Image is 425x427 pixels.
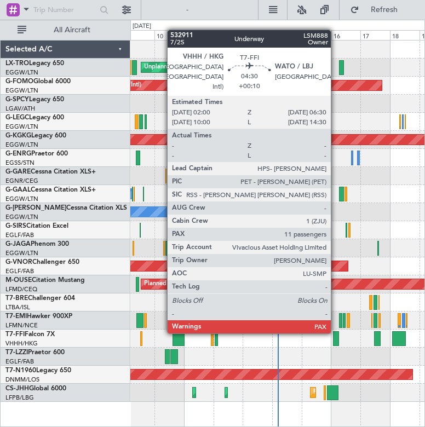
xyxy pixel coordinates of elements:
a: G-SPCYLegacy 650 [5,96,64,103]
div: 9 [125,30,154,40]
span: All Aircraft [28,26,116,34]
span: G-[PERSON_NAME] [5,205,66,211]
span: T7-N1960 [5,367,36,374]
span: LX-TRO [5,60,29,67]
span: M-OUSE [5,277,32,284]
a: CS-JHHGlobal 6000 [5,385,66,392]
a: T7-LZZIPraetor 600 [5,349,65,356]
span: G-SIRS [5,223,26,229]
div: 13 [243,30,272,40]
a: G-FOMOGlobal 6000 [5,78,71,85]
div: 10 [154,30,184,40]
a: T7-N1960Legacy 650 [5,367,71,374]
a: M-OUSECitation Mustang [5,277,85,284]
a: LFMD/CEQ [5,285,37,293]
a: T7-EMIHawker 900XP [5,313,72,320]
a: LFMN/NCE [5,321,38,330]
a: EGGW/LTN [5,141,38,149]
a: G-KGKGLegacy 600 [5,132,66,139]
span: G-FOMO [5,78,33,85]
div: 11 [184,30,214,40]
div: 15 [302,30,331,40]
a: EGNR/CEG [5,177,38,185]
a: DNMM/LOS [5,376,39,384]
span: G-VNOR [5,259,32,266]
span: T7-LZZI [5,349,28,356]
div: Unplanned Maint [GEOGRAPHIC_DATA] ([GEOGRAPHIC_DATA]) [144,59,324,76]
a: G-JAGAPhenom 300 [5,241,69,247]
a: G-[PERSON_NAME]Cessna Citation XLS [5,205,127,211]
a: EGGW/LTN [5,123,38,131]
a: EGGW/LTN [5,86,38,95]
div: 17 [360,30,390,40]
a: G-GAALCessna Citation XLS+ [5,187,96,193]
div: 18 [390,30,420,40]
span: T7-FFI [5,331,25,338]
div: 12 [214,30,243,40]
a: LGAV/ATH [5,105,35,113]
a: EGGW/LTN [5,249,38,257]
div: Planned Maint Warsaw ([GEOGRAPHIC_DATA]) [197,294,329,310]
div: Planned Maint [GEOGRAPHIC_DATA] ([GEOGRAPHIC_DATA]) [196,384,368,401]
a: EGLF/FAB [5,231,34,239]
div: 16 [331,30,361,40]
a: EGGW/LTN [5,195,38,203]
div: Planned Maint [288,186,328,202]
a: EGSS/STN [5,159,35,167]
span: G-LEGC [5,114,29,121]
span: Refresh [361,6,407,14]
a: G-VNORChallenger 650 [5,259,79,266]
span: G-GARE [5,169,31,175]
input: Trip Number [33,2,96,18]
div: Planned Maint Bournemouth [144,276,223,292]
button: All Aircraft [12,21,119,39]
a: T7-FFIFalcon 7X [5,331,55,338]
a: VHHH/HKG [5,339,38,348]
div: No Crew [216,149,242,166]
span: CS-JHH [5,385,29,392]
span: G-SPCY [5,96,29,103]
a: LFPB/LBG [5,394,34,402]
a: EGGW/LTN [5,68,38,77]
a: EGGW/LTN [5,213,38,221]
a: G-GARECessna Citation XLS+ [5,169,96,175]
div: [DATE] [133,22,151,31]
span: G-JAGA [5,241,31,247]
a: EGLF/FAB [5,267,34,275]
a: G-SIRSCitation Excel [5,223,68,229]
a: LX-TROLegacy 650 [5,60,64,67]
span: G-KGKG [5,132,31,139]
div: Planned Maint [GEOGRAPHIC_DATA] ([GEOGRAPHIC_DATA]) [197,149,369,166]
span: T7-BRE [5,295,28,302]
a: EGLF/FAB [5,357,34,366]
span: G-ENRG [5,151,31,157]
span: G-GAAL [5,187,31,193]
a: G-LEGCLegacy 600 [5,114,64,121]
a: T7-BREChallenger 604 [5,295,75,302]
a: G-ENRGPraetor 600 [5,151,68,157]
a: LTBA/ISL [5,303,30,311]
div: 14 [272,30,302,40]
button: Refresh [345,1,411,19]
div: No Crew [263,113,288,130]
span: T7-EMI [5,313,27,320]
